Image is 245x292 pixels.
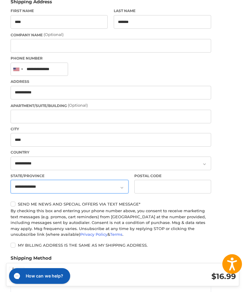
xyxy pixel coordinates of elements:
[11,173,129,179] label: State/Province
[11,63,25,76] div: United States: +1
[11,208,211,238] div: By checking this box and entering your phone number above, you consent to receive marketing text ...
[68,103,88,108] small: (Optional)
[11,8,108,14] label: First Name
[11,79,211,84] label: Address
[11,255,51,264] legend: Shipping Method
[133,272,236,281] h3: $16.99
[80,232,107,237] a: Privacy Policy
[11,243,211,248] label: My billing address is the same as my shipping address.
[110,232,122,237] a: Terms
[11,56,211,61] label: Phone Number
[11,102,211,109] label: Apartment/Suite/Building
[11,32,211,38] label: Company Name
[11,150,211,155] label: Country
[134,173,211,179] label: Postal Code
[114,8,211,14] label: Last Name
[44,32,64,37] small: (Optional)
[11,126,211,132] label: City
[11,202,211,206] label: Send me news and special offers via text message*
[6,266,72,286] iframe: Gorgias live chat messenger
[30,270,133,277] h3: 1 Item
